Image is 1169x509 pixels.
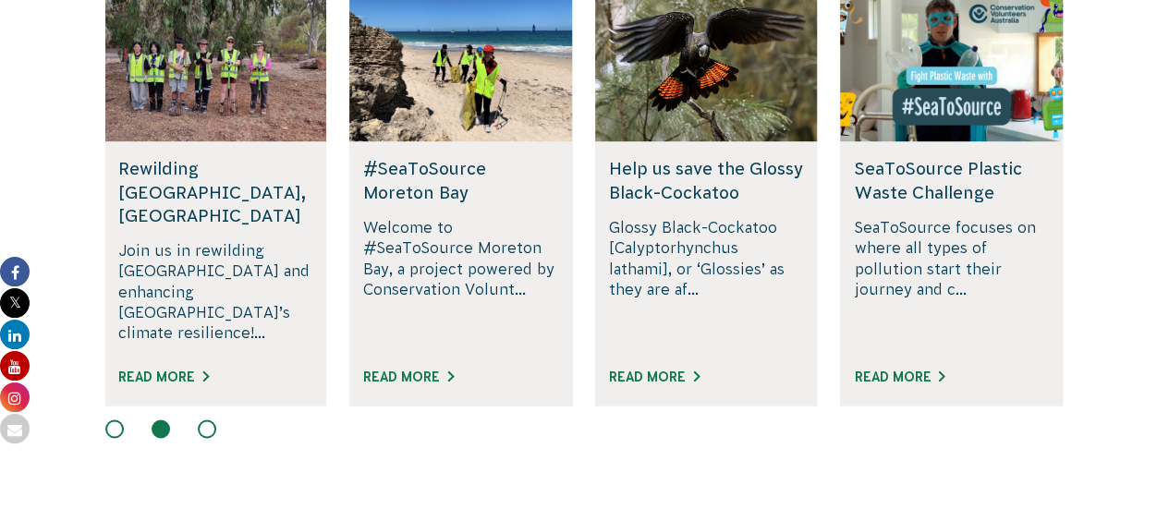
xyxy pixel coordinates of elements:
[118,370,209,384] a: Read More
[118,240,313,346] p: Join us in rewilding [GEOGRAPHIC_DATA] and enhancing [GEOGRAPHIC_DATA]’s climate resilience!...
[118,157,313,227] h5: Rewilding [GEOGRAPHIC_DATA], [GEOGRAPHIC_DATA]
[854,370,944,384] a: Read More
[363,157,558,203] h5: #SeaToSource Moreton Bay
[363,370,454,384] a: Read More
[854,157,1049,203] h5: SeaToSource Plastic Waste Challenge
[609,370,700,384] a: Read More
[363,217,558,346] p: Welcome to #SeaToSource Moreton Bay, a project powered by Conservation Volunt...
[854,217,1049,346] p: SeaToSource focuses on where all types of pollution start their journey and c...
[609,157,804,203] h5: Help us save the Glossy Black-Cockatoo
[609,217,804,346] p: Glossy Black-Cockatoo [Calyptorhynchus lathami], or ‘Glossies’ as they are af...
